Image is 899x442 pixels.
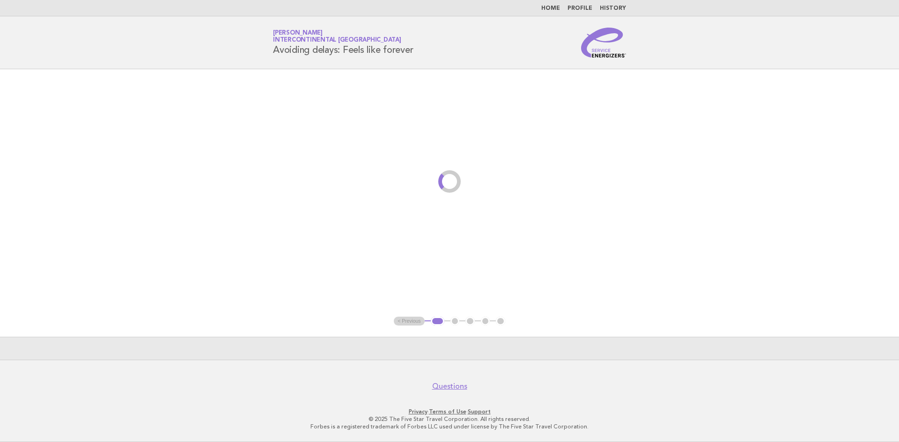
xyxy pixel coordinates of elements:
a: Support [468,408,491,415]
h1: Avoiding delays: Feels like forever [273,30,413,55]
a: History [600,6,626,11]
span: InterContinental [GEOGRAPHIC_DATA] [273,37,401,43]
p: © 2025 The Five Star Travel Corporation. All rights reserved. [163,415,736,423]
p: Forbes is a registered trademark of Forbes LLC used under license by The Five Star Travel Corpora... [163,423,736,430]
img: Service Energizers [581,28,626,58]
a: [PERSON_NAME]InterContinental [GEOGRAPHIC_DATA] [273,30,401,43]
a: Privacy [409,408,427,415]
a: Home [541,6,560,11]
a: Terms of Use [429,408,466,415]
a: Profile [567,6,592,11]
p: · · [163,408,736,415]
a: Questions [432,382,467,391]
